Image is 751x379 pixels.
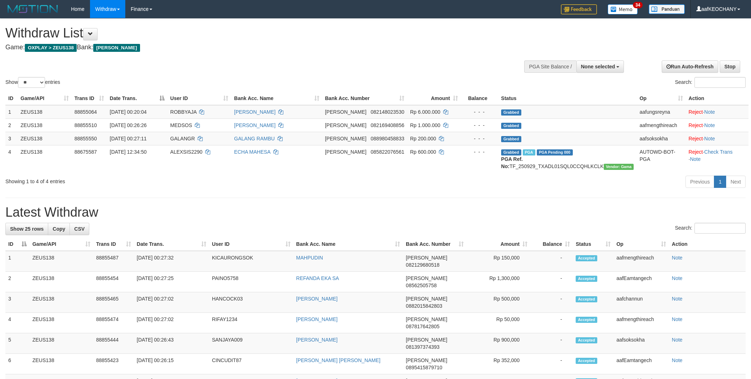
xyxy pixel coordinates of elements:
[325,122,366,128] span: [PERSON_NAME]
[406,296,447,302] span: [PERSON_NAME]
[537,149,573,155] span: PGA Pending
[18,77,45,88] select: Showentries
[30,272,93,292] td: ZEUS138
[5,223,48,235] a: Show 25 rows
[524,60,576,73] div: PGA Site Balance /
[576,296,597,302] span: Accepted
[296,275,339,281] a: REFANDA EKA SA
[53,226,65,232] span: Copy
[406,344,439,350] span: Copy 081397374393 to clipboard
[530,292,573,313] td: -
[5,4,60,14] img: MOTION_logo.png
[637,105,685,119] td: aafungsreyna
[498,145,637,173] td: TF_250929_TXADL01SQL0CCQHLKCLK
[234,136,275,141] a: GALANG RAMBU
[75,149,97,155] span: 88675587
[231,92,322,105] th: Bank Acc. Name: activate to sort column ascending
[685,176,714,188] a: Previous
[234,149,270,155] a: ECHA MAHESA
[209,292,293,313] td: HANCOCK03
[467,313,530,333] td: Rp 50,000
[406,303,442,309] span: Copy 0882015842803 to clipboard
[672,337,683,343] a: Note
[581,64,615,69] span: None selected
[613,238,669,251] th: Op: activate to sort column ascending
[93,44,140,52] span: [PERSON_NAME]
[75,122,97,128] span: 88855510
[30,313,93,333] td: ZEUS138
[209,313,293,333] td: RIFAY1234
[234,122,275,128] a: [PERSON_NAME]
[501,136,521,142] span: Grabbed
[613,251,669,272] td: aafmengthireach
[686,105,748,119] td: ·
[686,132,748,145] td: ·
[689,136,703,141] a: Reject
[464,122,495,129] div: - - -
[93,313,134,333] td: 88855474
[18,145,72,173] td: ZEUS138
[467,333,530,354] td: Rp 900,000
[209,272,293,292] td: PAINO5758
[5,313,30,333] td: 4
[18,105,72,119] td: ZEUS138
[75,109,97,115] span: 88855064
[464,135,495,142] div: - - -
[410,136,436,141] span: Rp 200.000
[5,238,30,251] th: ID: activate to sort column descending
[576,255,597,261] span: Accepted
[530,272,573,292] td: -
[296,296,338,302] a: [PERSON_NAME]
[30,251,93,272] td: ZEUS138
[48,223,70,235] a: Copy
[30,292,93,313] td: ZEUS138
[669,238,746,251] th: Action
[467,272,530,292] td: Rp 1,300,000
[637,92,685,105] th: Op: activate to sort column ascending
[5,26,494,40] h1: Withdraw List
[5,77,60,88] label: Show entries
[5,175,307,185] div: Showing 1 to 4 of 4 entries
[501,149,521,155] span: Grabbed
[322,92,407,105] th: Bank Acc. Number: activate to sort column ascending
[93,251,134,272] td: 88855487
[726,176,746,188] a: Next
[464,148,495,155] div: - - -
[293,238,403,251] th: Bank Acc. Name: activate to sort column ascending
[467,251,530,272] td: Rp 150,000
[406,324,439,329] span: Copy 087817642805 to clipboard
[134,354,209,374] td: [DATE] 00:26:15
[686,92,748,105] th: Action
[407,92,461,105] th: Amount: activate to sort column ascending
[406,283,437,288] span: Copy 08562505758 to clipboard
[5,333,30,354] td: 5
[406,262,439,268] span: Copy 082129680518 to clipboard
[704,109,715,115] a: Note
[501,109,521,116] span: Grabbed
[170,122,192,128] span: MEDSOS
[93,238,134,251] th: Trans ID: activate to sort column ascending
[325,109,366,115] span: [PERSON_NAME]
[209,333,293,354] td: SANJAYA009
[5,44,494,51] h4: Game: Bank:
[107,92,167,105] th: Date Trans.: activate to sort column descending
[704,136,715,141] a: Note
[30,238,93,251] th: Game/API: activate to sort column ascending
[406,357,447,363] span: [PERSON_NAME]
[170,136,195,141] span: GALANGR
[613,333,669,354] td: aafsoksokha
[5,205,746,220] h1: Latest Withdraw
[371,136,404,141] span: Copy 088980458833 to clipboard
[672,357,683,363] a: Note
[170,149,203,155] span: ALEXSIS2290
[637,145,685,173] td: AUTOWD-BOT-PGA
[296,337,338,343] a: [PERSON_NAME]
[134,238,209,251] th: Date Trans.: activate to sort column ascending
[406,365,442,370] span: Copy 0895415879710 to clipboard
[30,333,93,354] td: ZEUS138
[467,292,530,313] td: Rp 500,000
[93,354,134,374] td: 88855423
[714,176,726,188] a: 1
[110,136,147,141] span: [DATE] 00:27:11
[561,4,597,14] img: Feedback.jpg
